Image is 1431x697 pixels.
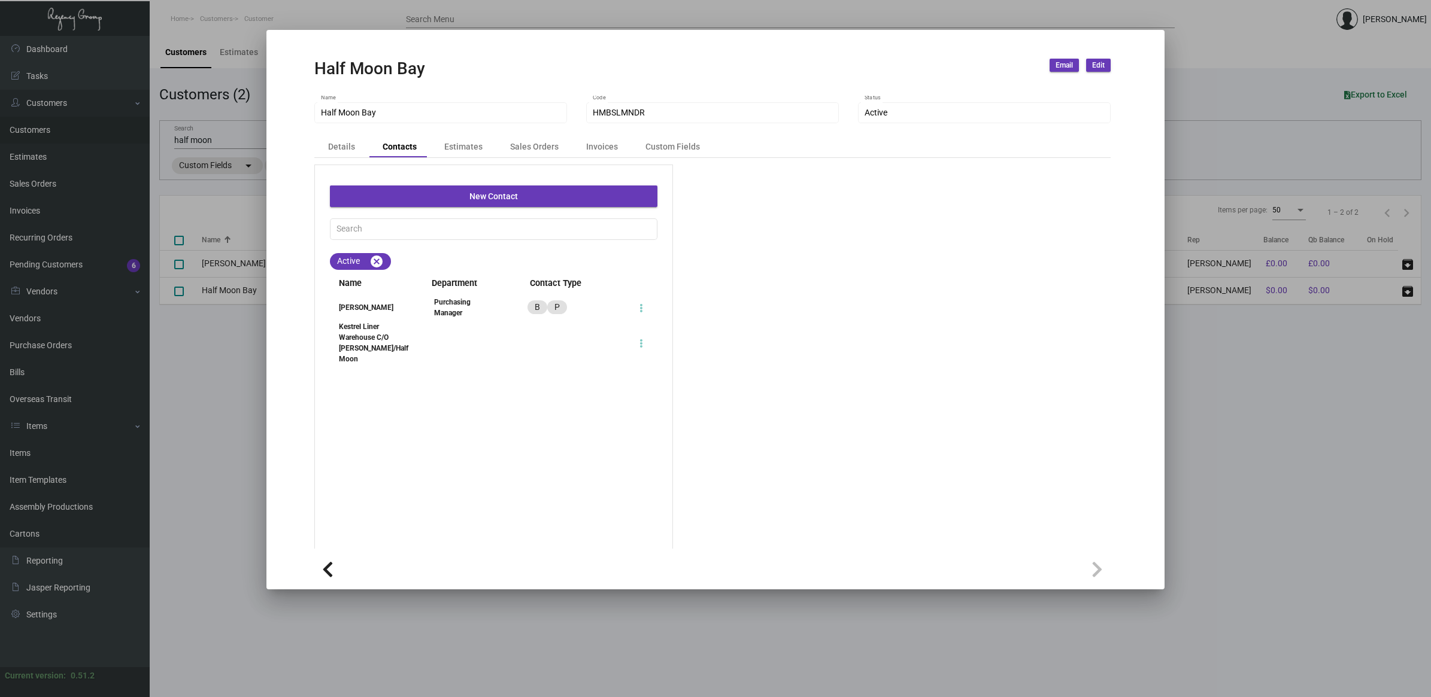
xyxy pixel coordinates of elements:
mat-icon: cancel [369,254,384,269]
span: Department [423,277,505,290]
div: Sales Orders [510,141,559,153]
div: 0.51.2 [71,669,95,682]
div: Estimates [444,141,483,153]
div: Contacts [383,141,417,153]
span: Active [865,108,887,117]
div: Current version: [5,669,66,682]
span: Edit [1092,60,1105,71]
span: Name [330,277,412,290]
mat-chip: B [527,300,547,314]
div: Details [328,141,355,153]
div: Kestrel Liner Warehouse C/O [PERSON_NAME]/Half Moon [330,321,412,364]
mat-chip: Active [330,253,391,270]
div: Purchasing Manager [434,297,498,318]
button: Edit [1086,59,1111,72]
h2: Half Moon Bay [314,59,425,79]
span: Contact Type [521,277,657,290]
button: Email [1050,59,1079,72]
button: New Contact [330,185,657,207]
div: Custom Fields [645,141,700,153]
span: New Contact [469,191,518,201]
div: Invoices [586,141,618,153]
div: [PERSON_NAME] [330,302,412,313]
input: Search [336,224,651,234]
span: Email [1056,60,1073,71]
mat-chip: P [547,300,567,314]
